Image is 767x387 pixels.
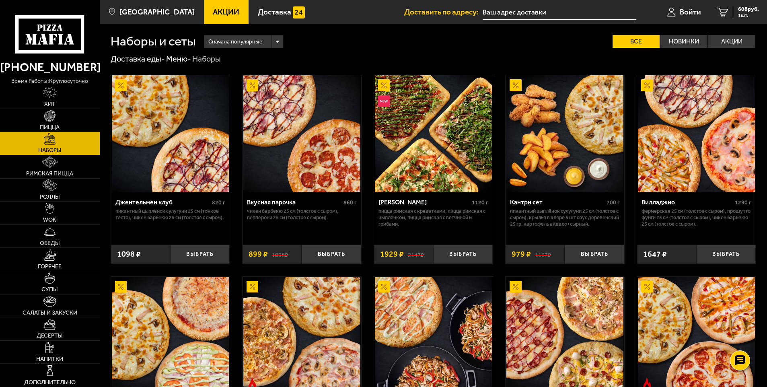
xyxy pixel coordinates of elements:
[506,75,624,192] a: АкционныйКантри сет
[735,199,751,206] span: 1290 г
[247,198,341,206] div: Вкусная парочка
[249,250,268,258] span: 899 ₽
[696,245,756,264] button: Выбрать
[374,75,493,192] a: АкционныйНовинкаМама Миа
[680,8,701,16] span: Войти
[115,79,127,91] img: Акционный
[293,6,305,19] img: 15daf4d41897b9f0e9f617042186c801.svg
[258,8,291,16] span: Доставка
[378,208,488,227] p: Пицца Римская с креветками, Пицца Римская с цыплёнком, Пицца Римская с ветчиной и грибами.
[26,171,73,177] span: Римская пицца
[472,199,488,206] span: 1120 г
[44,101,56,107] span: Хит
[115,208,225,221] p: Пикантный цыплёнок сулугуни 25 см (тонкое тесто), Чикен Барбекю 25 см (толстое с сыром).
[43,217,56,223] span: WOK
[40,241,60,246] span: Обеды
[272,250,288,258] s: 1098 ₽
[343,199,357,206] span: 860 г
[613,35,660,48] label: Все
[641,281,653,293] img: Акционный
[642,198,733,206] div: Вилладжио
[166,54,191,64] a: Меню-
[404,8,483,16] span: Доставить по адресу:
[641,79,653,91] img: Акционный
[510,281,522,293] img: Акционный
[535,250,551,258] s: 1167 ₽
[738,13,759,18] span: 1 шт.
[433,245,493,264] button: Выбрать
[380,250,404,258] span: 1929 ₽
[483,5,636,20] input: Ваш адрес доставки
[213,8,239,16] span: Акции
[247,79,259,91] img: Акционный
[708,35,755,48] label: Акции
[37,333,63,339] span: Десерты
[607,199,620,206] span: 700 г
[117,250,141,258] span: 1098 ₽
[565,245,624,264] button: Выбрать
[111,54,165,64] a: Доставка еды-
[378,95,390,107] img: Новинка
[378,281,390,293] img: Акционный
[243,75,360,192] img: Вкусная парочка
[660,35,707,48] label: Новинки
[243,75,361,192] a: АкционныйВкусная парочка
[738,6,759,12] span: 608 руб.
[111,35,196,48] h1: Наборы и сеты
[24,380,76,385] span: Дополнительно
[510,208,620,227] p: Пикантный цыплёнок сулугуни 25 см (толстое с сыром), крылья в кляре 5 шт соус деревенский 25 гр, ...
[408,250,424,258] s: 2147 ₽
[208,34,262,49] span: Сначала популярные
[170,245,230,264] button: Выбрать
[192,54,221,64] div: Наборы
[637,75,756,192] a: АкционныйВилладжио
[38,148,62,153] span: Наборы
[302,245,361,264] button: Выбрать
[506,75,623,192] img: Кантри сет
[510,79,522,91] img: Акционный
[23,310,77,316] span: Салаты и закуски
[247,208,357,221] p: Чикен Барбекю 25 см (толстое с сыром), Пепперони 25 см (толстое с сыром).
[115,281,127,293] img: Акционный
[40,125,60,130] span: Пицца
[378,79,390,91] img: Акционный
[212,199,225,206] span: 820 г
[119,8,195,16] span: [GEOGRAPHIC_DATA]
[643,250,667,258] span: 1647 ₽
[38,264,62,270] span: Горячее
[40,194,60,200] span: Роллы
[638,75,755,192] img: Вилладжио
[510,198,605,206] div: Кантри сет
[36,356,63,362] span: Напитки
[247,281,259,293] img: Акционный
[111,75,230,192] a: АкционныйДжентельмен клуб
[115,198,210,206] div: Джентельмен клуб
[512,250,531,258] span: 979 ₽
[375,75,492,192] img: Мама Миа
[112,75,229,192] img: Джентельмен клуб
[378,198,470,206] div: [PERSON_NAME]
[41,287,58,292] span: Супы
[642,208,751,227] p: Фермерская 25 см (толстое с сыром), Прошутто Фунги 25 см (толстое с сыром), Чикен Барбекю 25 см (...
